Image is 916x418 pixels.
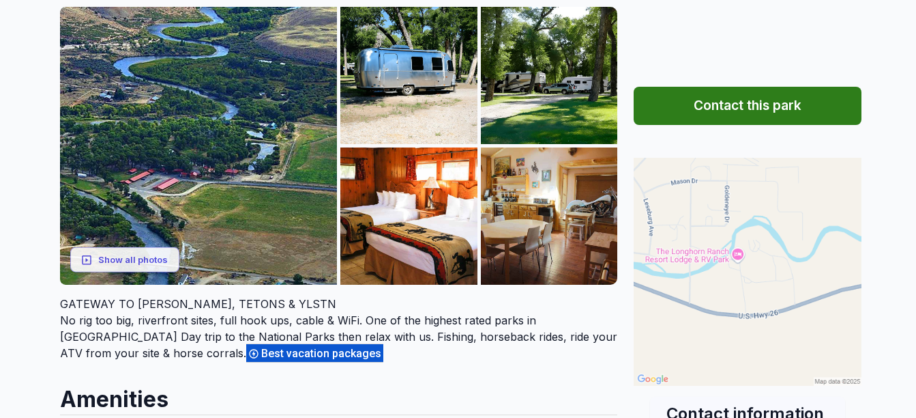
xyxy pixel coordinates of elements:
[634,158,861,386] img: Map for The Longhorn Ranch Lodge and RV Resort
[60,374,618,415] h2: Amenities
[634,87,861,125] button: Contact this park
[481,7,618,144] img: pho_980000450_03.jpg
[481,148,618,285] img: pho_980000450_05.jpg
[246,344,383,363] div: Best vacation packages
[70,247,179,273] button: Show all photos
[60,297,336,311] span: GATEWAY TO [PERSON_NAME], TETONS & YLSTN
[340,148,477,285] img: pho_980000450_04.jpg
[340,7,477,144] img: pho_980000450_02.jpg
[261,347,385,360] span: Best vacation packages
[60,7,338,285] img: pho_980000450_01.jpg
[60,296,618,363] div: No rig too big, riverfront sites, full hook ups, cable & WiFi. One of the highest rated parks in ...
